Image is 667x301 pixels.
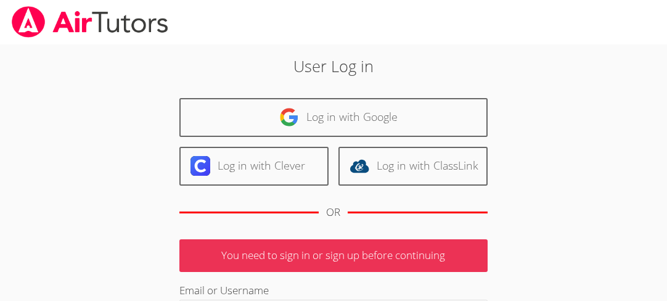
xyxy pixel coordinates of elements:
[350,156,369,176] img: classlink-logo-d6bb404cc1216ec64c9a2012d9dc4662098be43eaf13dc465df04b49fa7ab582.svg
[153,54,514,78] h2: User Log in
[179,147,329,186] a: Log in with Clever
[326,204,340,221] div: OR
[10,6,170,38] img: airtutors_banner-c4298cdbf04f3fff15de1276eac7730deb9818008684d7c2e4769d2f7ddbe033.png
[338,147,488,186] a: Log in with ClassLink
[190,156,210,176] img: clever-logo-6eab21bc6e7a338710f1a6ff85c0baf02591cd810cc4098c63d3a4b26e2feb20.svg
[179,283,269,297] label: Email or Username
[279,107,299,127] img: google-logo-50288ca7cdecda66e5e0955fdab243c47b7ad437acaf1139b6f446037453330a.svg
[179,239,488,272] p: You need to sign in or sign up before continuing
[179,98,488,137] a: Log in with Google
